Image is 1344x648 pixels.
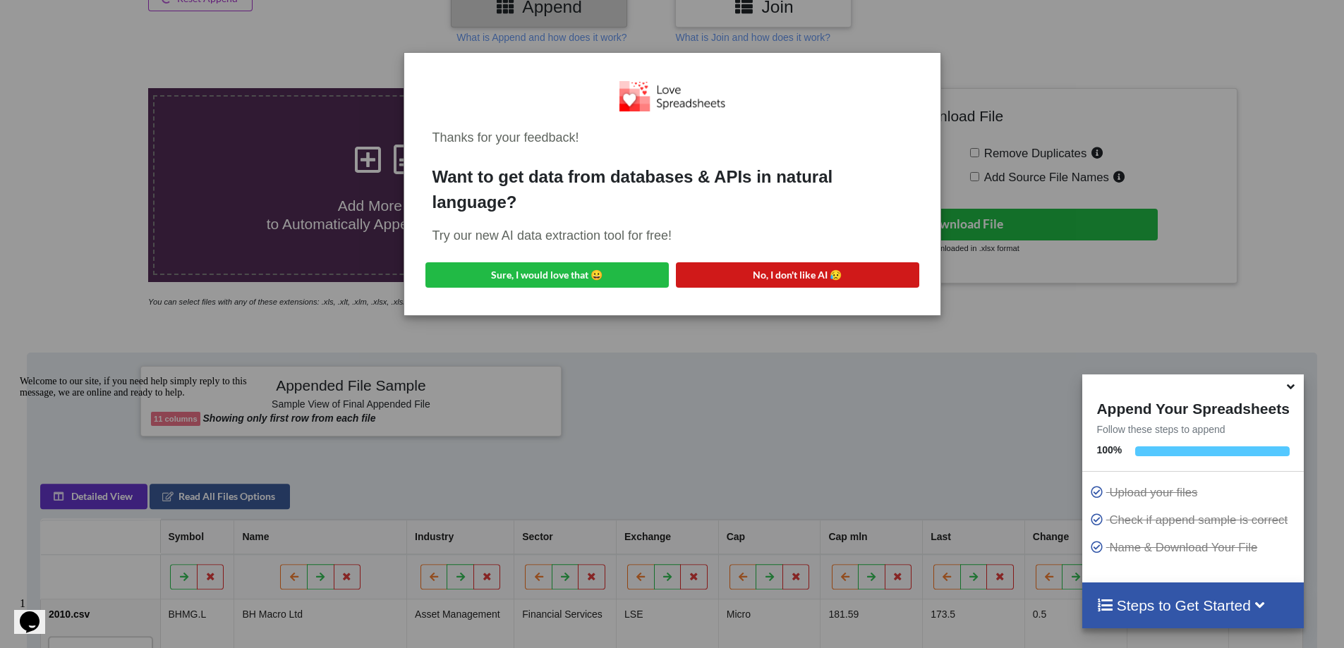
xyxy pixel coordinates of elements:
div: Thanks for your feedback! [432,128,912,147]
h4: Append Your Spreadsheets [1082,396,1303,417]
p: Upload your files [1089,484,1300,501]
iframe: chat widget [14,592,59,634]
p: Check if append sample is correct [1089,511,1300,529]
div: Welcome to our site, if you need help simply reply to this message, we are online and ready to help. [6,6,260,28]
iframe: chat widget [14,370,268,585]
div: Want to get data from databases & APIs in natural language? [432,164,912,215]
h4: Steps to Get Started [1096,597,1289,614]
p: Follow these steps to append [1082,422,1303,436]
b: 100 % [1096,444,1122,456]
img: Logo.png [619,81,725,111]
button: No, I don't like AI 😥 [676,262,919,288]
p: Name & Download Your File [1089,539,1300,556]
span: Welcome to our site, if you need help simply reply to this message, we are online and ready to help. [6,6,233,27]
div: Try our new AI data extraction tool for free! [432,226,912,245]
button: Sure, I would love that 😀 [425,262,669,288]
